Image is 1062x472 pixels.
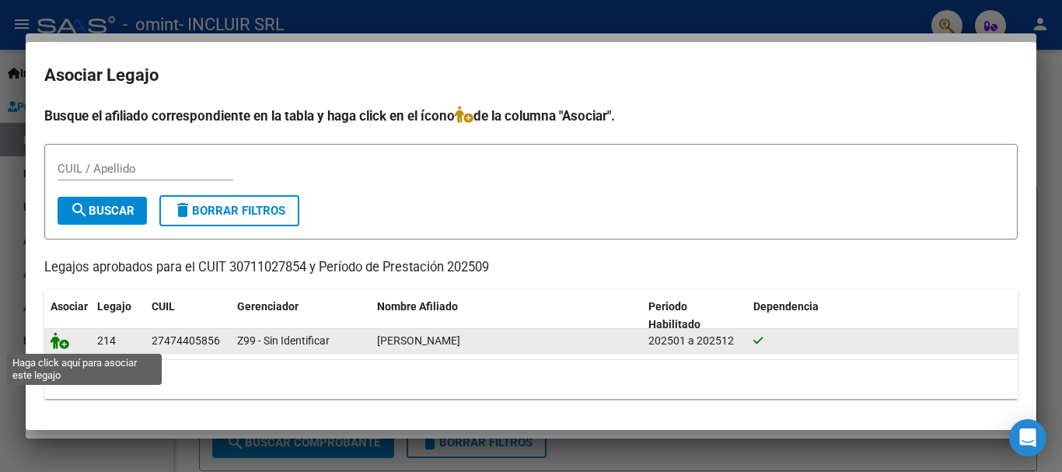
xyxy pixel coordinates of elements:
[97,334,116,347] span: 214
[44,290,91,341] datatable-header-cell: Asociar
[70,204,134,218] span: Buscar
[371,290,642,341] datatable-header-cell: Nombre Afiliado
[44,360,1018,399] div: 1 registros
[51,300,88,313] span: Asociar
[753,300,819,313] span: Dependencia
[44,258,1018,278] p: Legajos aprobados para el CUIT 30711027854 y Período de Prestación 202509
[173,204,285,218] span: Borrar Filtros
[1009,419,1046,456] div: Open Intercom Messenger
[58,197,147,225] button: Buscar
[70,201,89,219] mat-icon: search
[44,61,1018,90] h2: Asociar Legajo
[173,201,192,219] mat-icon: delete
[747,290,1018,341] datatable-header-cell: Dependencia
[377,300,458,313] span: Nombre Afiliado
[231,290,371,341] datatable-header-cell: Gerenciador
[97,300,131,313] span: Legajo
[152,332,220,350] div: 27474405856
[377,334,460,347] span: BARBARO MARINA PAULA
[152,300,175,313] span: CUIL
[648,300,700,330] span: Periodo Habilitado
[237,334,330,347] span: Z99 - Sin Identificar
[237,300,299,313] span: Gerenciador
[642,290,747,341] datatable-header-cell: Periodo Habilitado
[159,195,299,226] button: Borrar Filtros
[145,290,231,341] datatable-header-cell: CUIL
[648,332,741,350] div: 202501 a 202512
[91,290,145,341] datatable-header-cell: Legajo
[44,106,1018,126] h4: Busque el afiliado correspondiente en la tabla y haga click en el ícono de la columna "Asociar".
